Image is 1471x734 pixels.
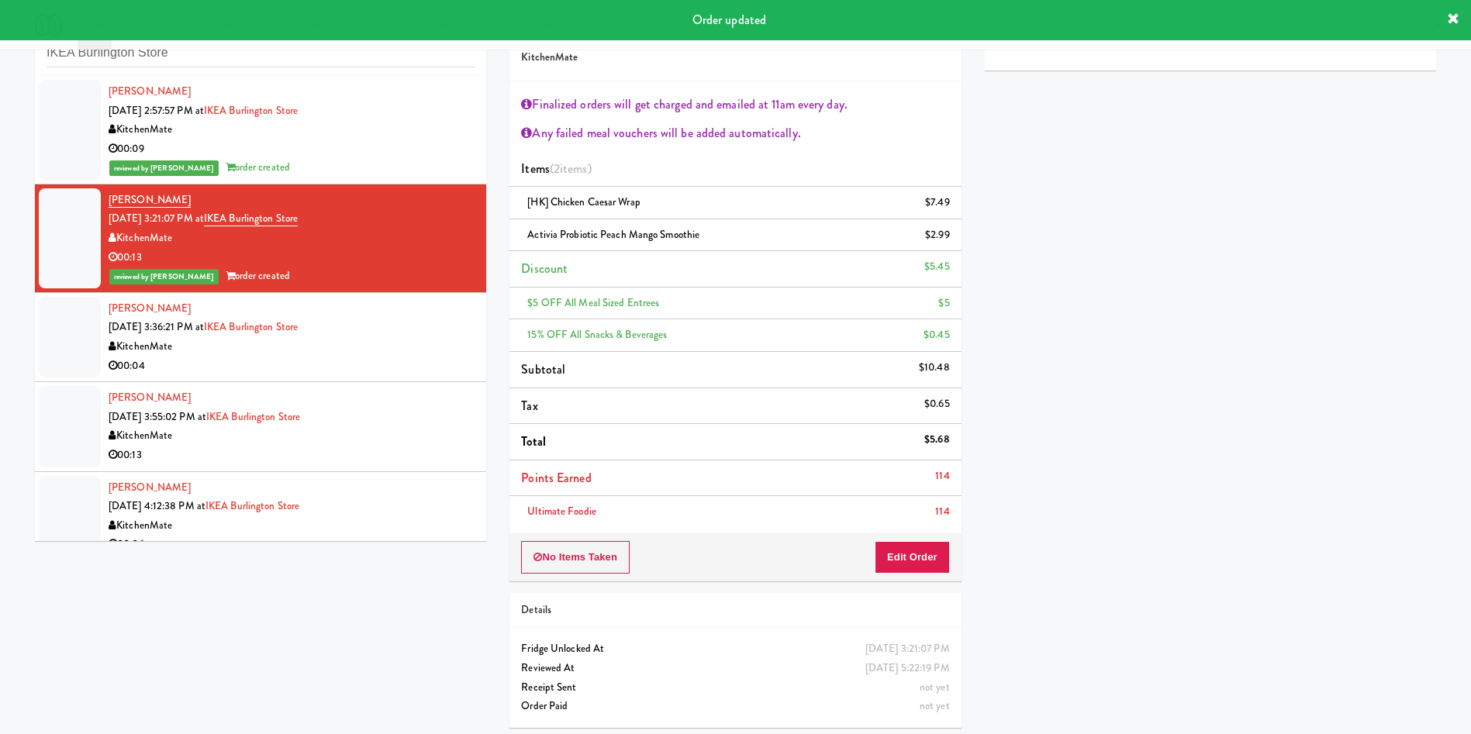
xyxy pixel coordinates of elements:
[35,293,486,382] li: [PERSON_NAME][DATE] 3:36:21 PM atIKEA Burlington StoreKitchenMate00:04
[226,268,290,283] span: order created
[109,192,191,208] a: [PERSON_NAME]
[204,319,298,334] a: IKEA Burlington Store
[109,446,475,465] div: 00:13
[527,227,699,242] span: Activia Probiotic Peach Mango Smoothie
[527,195,640,209] span: [HK] Chicken Caesar Wrap
[109,426,475,446] div: KitchenMate
[875,541,950,574] button: Edit Order
[521,52,949,64] h5: KitchenMate
[692,11,766,29] span: Order updated
[109,337,475,357] div: KitchenMate
[109,301,191,315] a: [PERSON_NAME]
[109,248,475,267] div: 00:13
[938,294,949,313] div: $5
[521,639,949,659] div: Fridge Unlocked At
[109,390,191,405] a: [PERSON_NAME]
[521,397,537,415] span: Tax
[521,160,591,177] span: Items
[521,260,568,277] span: Discount
[919,358,950,377] div: $10.48
[35,382,486,471] li: [PERSON_NAME][DATE] 3:55:02 PM atIKEA Burlington StoreKitchenMate00:13
[521,122,949,145] div: Any failed meal vouchers will be added automatically.
[205,498,299,513] a: IKEA Burlington Store
[109,103,204,118] span: [DATE] 2:57:57 PM at
[204,103,298,118] a: IKEA Burlington Store
[521,541,630,574] button: No Items Taken
[924,430,950,450] div: $5.68
[560,160,588,177] ng-pluralize: items
[924,257,950,277] div: $5.45
[109,319,204,334] span: [DATE] 3:36:21 PM at
[206,409,300,424] a: IKEA Burlington Store
[35,184,486,293] li: [PERSON_NAME][DATE] 3:21:07 PM atIKEA Burlington StoreKitchenMate00:13reviewed by [PERSON_NAME]or...
[226,160,290,174] span: order created
[920,698,950,713] span: not yet
[521,697,949,716] div: Order Paid
[109,140,475,159] div: 00:09
[109,84,191,98] a: [PERSON_NAME]
[865,659,950,678] div: [DATE] 5:22:19 PM
[109,211,204,226] span: [DATE] 3:21:07 PM at
[527,295,659,310] span: $5 OFF All Meal Sized Entrees
[521,678,949,698] div: Receipt Sent
[109,229,475,248] div: KitchenMate
[35,472,486,560] li: [PERSON_NAME][DATE] 4:12:38 PM atIKEA Burlington StoreKitchenMate00:06
[109,357,475,376] div: 00:04
[109,498,205,513] span: [DATE] 4:12:38 PM at
[935,502,949,522] div: 114
[925,193,950,212] div: $7.49
[109,120,475,140] div: KitchenMate
[521,659,949,678] div: Reviewed At
[109,480,191,495] a: [PERSON_NAME]
[521,469,591,487] span: Points Earned
[204,211,298,226] a: IKEA Burlington Store
[865,639,950,659] div: [DATE] 3:21:07 PM
[527,504,596,519] span: Ultimate Foodie
[920,680,950,694] span: not yet
[924,326,950,345] div: $0.45
[521,432,546,450] span: Total
[925,226,950,245] div: $2.99
[109,269,219,284] span: reviewed by [PERSON_NAME]
[550,160,592,177] span: (2 )
[109,409,206,424] span: [DATE] 3:55:02 PM at
[527,327,667,342] span: 15% OFF All Snacks & Beverages
[35,76,486,184] li: [PERSON_NAME][DATE] 2:57:57 PM atIKEA Burlington StoreKitchenMate00:09reviewed by [PERSON_NAME]or...
[47,39,475,67] input: Search vision orders
[935,467,949,486] div: 114
[109,516,475,536] div: KitchenMate
[109,160,219,176] span: reviewed by [PERSON_NAME]
[521,360,565,378] span: Subtotal
[521,93,949,116] div: Finalized orders will get charged and emailed at 11am every day.
[924,395,950,414] div: $0.65
[521,601,949,620] div: Details
[109,535,475,554] div: 00:06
